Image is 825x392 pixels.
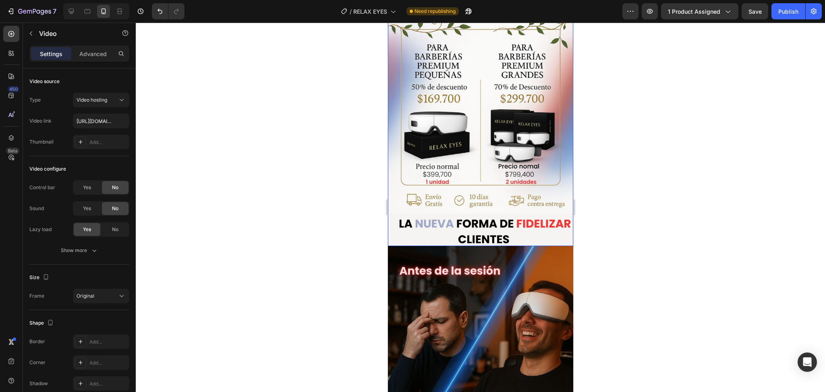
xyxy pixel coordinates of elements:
[29,272,51,283] div: Size
[29,292,44,300] div: Frame
[40,50,62,58] p: Settings
[61,246,98,254] div: Show more
[29,226,52,233] div: Lazy load
[152,3,184,19] div: Undo/Redo
[112,205,118,212] span: No
[77,97,107,103] span: Video hosting
[668,7,720,16] span: 1 product assigned
[112,184,118,191] span: No
[8,86,19,92] div: 450
[77,293,94,299] span: Original
[353,7,387,16] span: RELAX EYES
[29,338,45,345] div: Border
[29,96,41,104] div: Type
[6,148,19,154] div: Beta
[89,380,127,388] div: Add...
[83,226,91,233] span: Yes
[79,50,107,58] p: Advanced
[3,3,60,19] button: 7
[83,205,91,212] span: Yes
[661,3,738,19] button: 1 product assigned
[89,139,127,146] div: Add...
[29,184,55,191] div: Control bar
[29,318,55,329] div: Shape
[29,165,66,173] div: Video configure
[415,8,456,15] span: Need republishing
[73,93,129,107] button: Video hosting
[83,184,91,191] span: Yes
[29,78,60,85] div: Video source
[798,352,817,372] div: Open Intercom Messenger
[89,338,127,346] div: Add...
[73,289,129,303] button: Original
[89,359,127,367] div: Add...
[742,3,768,19] button: Save
[29,138,54,146] div: Thumbnail
[73,114,129,128] input: Insert video url here
[778,7,798,16] div: Publish
[350,7,352,16] span: /
[29,380,48,387] div: Shadow
[771,3,805,19] button: Publish
[29,243,129,258] button: Show more
[29,205,44,212] div: Sound
[29,117,52,125] div: Video link
[388,23,573,392] iframe: Design area
[29,359,46,366] div: Corner
[112,226,118,233] span: No
[39,29,108,38] p: Video
[748,8,762,15] span: Save
[53,6,56,16] p: 7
